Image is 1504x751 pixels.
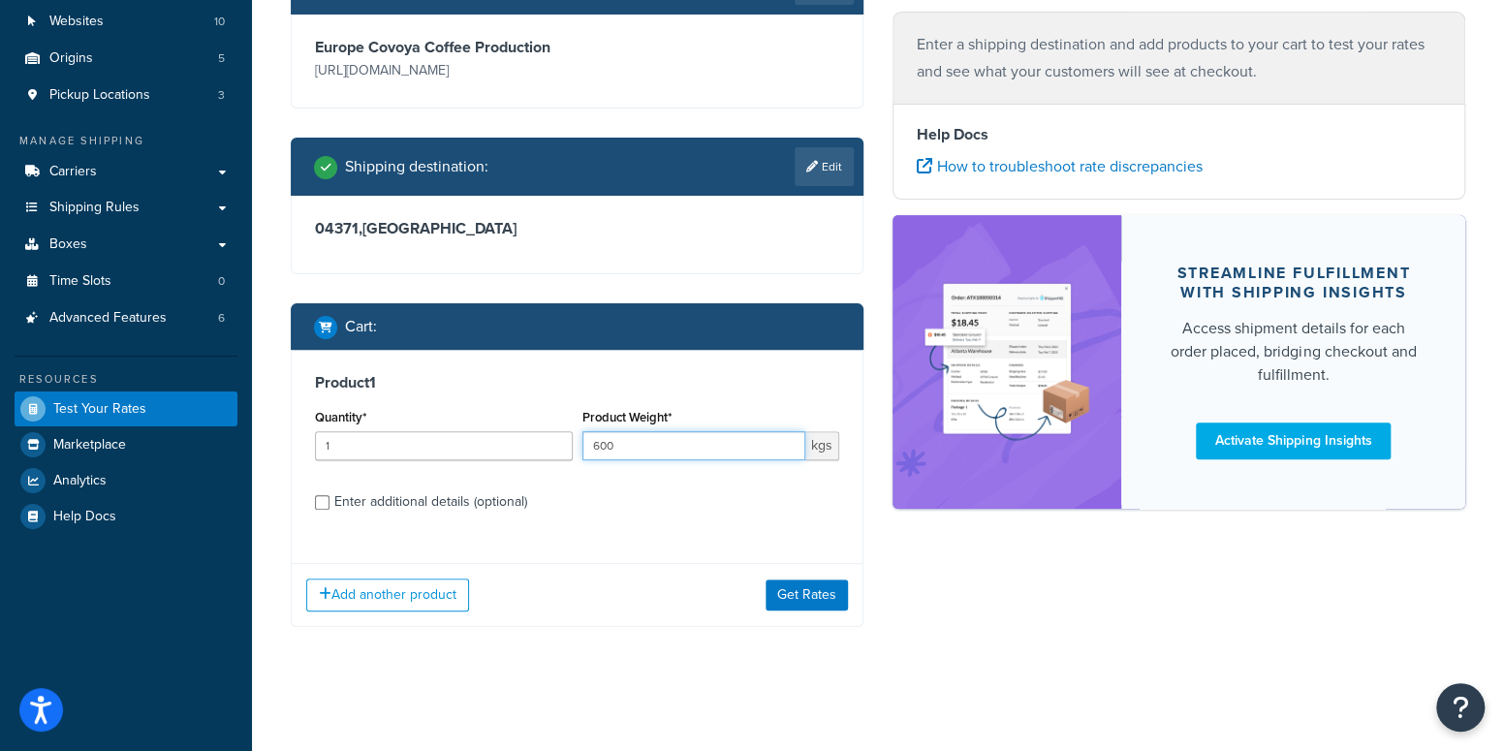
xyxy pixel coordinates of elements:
[922,244,1092,479] img: feature-image-si-e24932ea9b9fcd0ff835db86be1ff8d589347e8876e1638d903ea230a36726be.png
[917,31,1441,85] p: Enter a shipping destination and add products to your cart to test your rates and see what your c...
[315,373,839,392] h3: Product 1
[15,41,237,77] a: Origins5
[15,499,237,534] a: Help Docs
[15,371,237,388] div: Resources
[306,579,469,611] button: Add another product
[53,401,146,418] span: Test Your Rates
[218,310,225,327] span: 6
[1168,264,1419,302] div: Streamline Fulfillment with Shipping Insights
[15,300,237,336] a: Advanced Features6
[15,264,237,299] a: Time Slots0
[795,147,854,186] a: Edit
[15,41,237,77] li: Origins
[582,410,672,424] label: Product Weight*
[315,495,329,510] input: Enter additional details (optional)
[49,236,87,253] span: Boxes
[1168,317,1419,387] div: Access shipment details for each order placed, bridging checkout and fulfillment.
[15,227,237,263] a: Boxes
[15,391,237,426] a: Test Your Rates
[49,14,104,30] span: Websites
[315,38,573,57] h3: Europe Covoya Coffee Production
[53,473,107,489] span: Analytics
[315,219,839,238] h3: 04371 , [GEOGRAPHIC_DATA]
[1436,683,1485,732] button: Open Resource Center
[53,509,116,525] span: Help Docs
[766,579,848,610] button: Get Rates
[49,200,140,216] span: Shipping Rules
[15,4,237,40] li: Websites
[15,133,237,149] div: Manage Shipping
[49,87,150,104] span: Pickup Locations
[334,488,527,516] div: Enter additional details (optional)
[15,264,237,299] li: Time Slots
[15,154,237,190] a: Carriers
[15,4,237,40] a: Websites10
[49,164,97,180] span: Carriers
[53,437,126,454] span: Marketplace
[582,431,806,460] input: 0.00
[315,431,573,460] input: 0.0
[315,57,573,84] p: [URL][DOMAIN_NAME]
[805,431,839,460] span: kgs
[15,78,237,113] li: Pickup Locations
[15,463,237,498] a: Analytics
[1196,422,1391,459] a: Activate Shipping Insights
[917,155,1203,177] a: How to troubleshoot rate discrepancies
[49,273,111,290] span: Time Slots
[315,410,366,424] label: Quantity*
[49,310,167,327] span: Advanced Features
[218,273,225,290] span: 0
[218,50,225,67] span: 5
[49,50,93,67] span: Origins
[15,300,237,336] li: Advanced Features
[345,318,377,335] h2: Cart :
[214,14,225,30] span: 10
[917,123,1441,146] h4: Help Docs
[15,427,237,462] a: Marketplace
[345,158,488,175] h2: Shipping destination :
[15,78,237,113] a: Pickup Locations3
[218,87,225,104] span: 3
[15,190,237,226] a: Shipping Rules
